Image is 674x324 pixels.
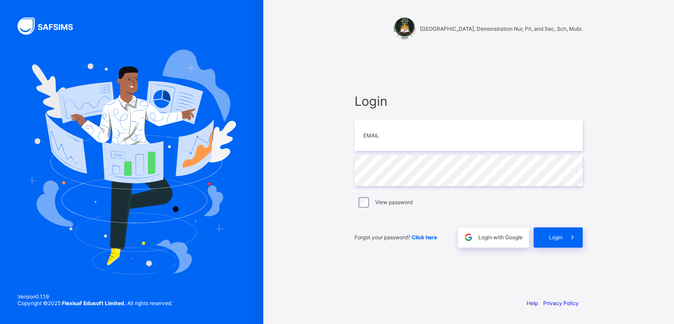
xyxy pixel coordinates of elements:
img: Hero Image [27,50,236,274]
span: Login [549,234,563,241]
a: Privacy Policy [543,300,579,306]
img: google.396cfc9801f0270233282035f929180a.svg [463,232,473,242]
strong: Flexisaf Edusoft Limited. [62,300,126,306]
img: SAFSIMS Logo [18,18,83,35]
a: Help [527,300,538,306]
span: Login [355,94,583,109]
span: Version 0.1.19 [18,293,172,300]
a: Click here [412,234,437,241]
label: View password [375,199,412,205]
span: Login with Google [478,234,523,241]
span: Copyright © 2025 All rights reserved. [18,300,172,306]
span: [GEOGRAPHIC_DATA], Demonstration Nur, Pri, and Sec, Sch, Mubi. [420,25,583,32]
span: Forgot your password? [355,234,437,241]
